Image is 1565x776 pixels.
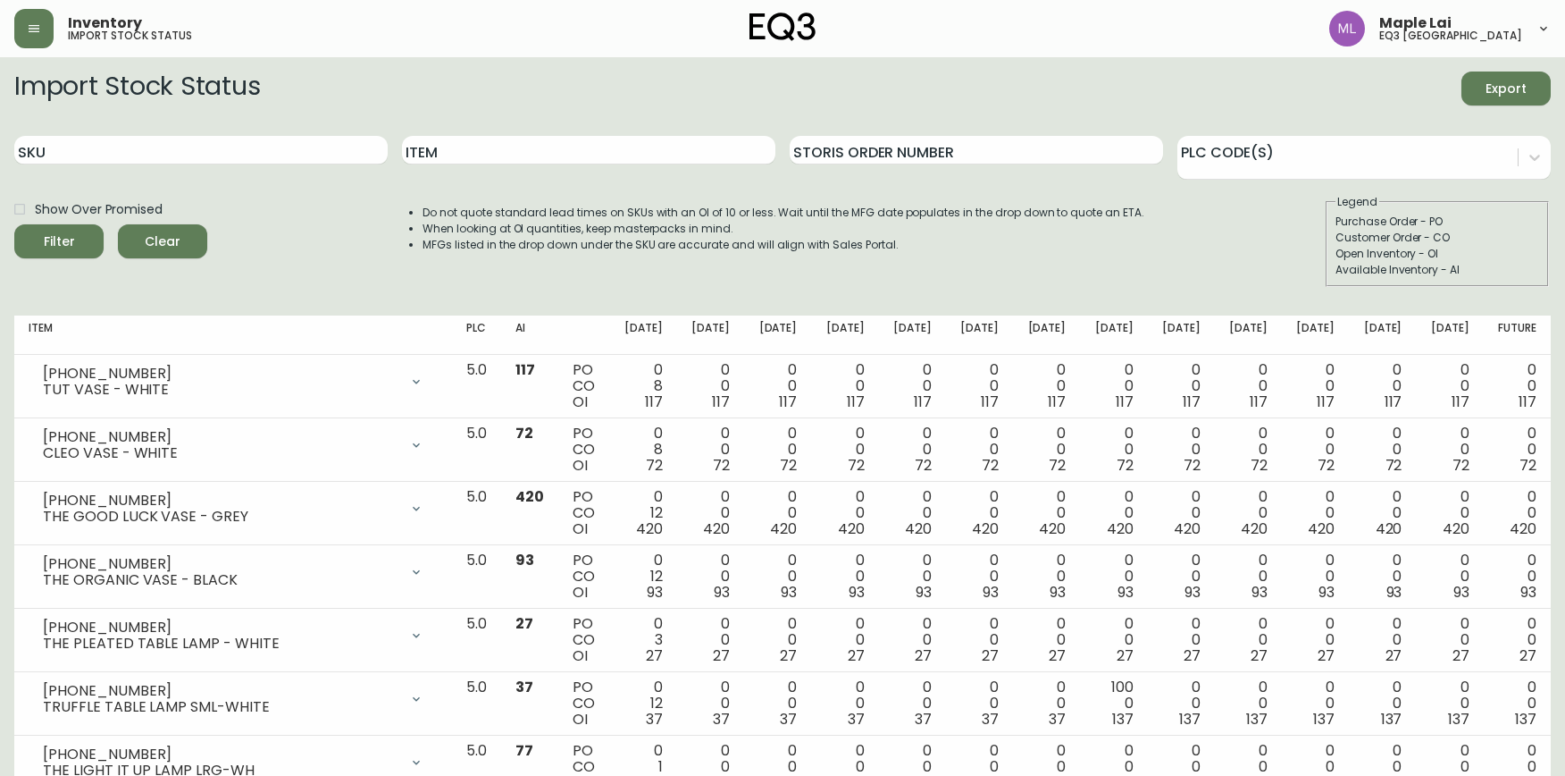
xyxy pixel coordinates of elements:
span: 93 [1117,582,1134,603]
div: 0 0 [1430,552,1469,601]
span: OI [573,645,588,666]
div: 0 0 [691,679,730,728]
div: 0 0 [960,362,999,410]
span: 117 [1519,392,1536,412]
div: 0 0 [1430,616,1469,664]
span: 37 [646,709,663,730]
span: 72 [848,455,865,476]
th: [DATE] [1080,316,1147,355]
span: 27 [915,645,932,666]
div: 0 0 [893,489,932,537]
span: 93 [1520,582,1536,603]
span: Clear [132,231,193,253]
div: PO CO [573,679,595,728]
span: 117 [1385,392,1402,412]
div: [PHONE_NUMBER] [43,620,398,636]
th: [DATE] [677,316,744,355]
div: 0 0 [691,552,730,601]
span: 27 [1049,645,1066,666]
div: PO CO [573,426,595,474]
div: 0 0 [1498,489,1536,537]
div: 0 0 [1229,552,1268,601]
div: 0 0 [1229,426,1268,474]
td: 5.0 [452,609,501,672]
span: 27 [1519,645,1536,666]
div: 0 0 [1162,426,1201,474]
div: 0 0 [825,426,864,474]
div: THE PLEATED TABLE LAMP - WHITE [43,636,398,652]
div: 0 0 [825,616,864,664]
span: 37 [515,677,533,697]
span: 27 [1184,645,1201,666]
th: [DATE] [744,316,811,355]
th: [DATE] [1282,316,1349,355]
span: 117 [645,392,663,412]
div: [PHONE_NUMBER]TUT VASE - WHITE [29,362,438,401]
h2: Import Stock Status [14,72,260,105]
div: 0 0 [825,362,864,410]
span: 420 [1241,519,1268,539]
div: 0 8 [624,426,663,474]
span: OI [573,519,588,539]
span: 72 [1452,455,1469,476]
span: OI [573,455,588,476]
span: 93 [714,582,730,603]
div: 0 0 [1363,552,1402,601]
div: CLEO VASE - WHITE [43,445,398,461]
span: 27 [1318,645,1335,666]
div: 0 0 [893,616,932,664]
div: Available Inventory - AI [1335,262,1539,278]
div: 0 0 [691,362,730,410]
button: Export [1461,72,1551,105]
span: 72 [1318,455,1335,476]
span: 420 [1376,519,1402,539]
td: 5.0 [452,418,501,482]
span: 27 [1385,645,1402,666]
button: Filter [14,224,104,258]
div: 0 0 [1363,426,1402,474]
span: 93 [1184,582,1201,603]
th: [DATE] [610,316,677,355]
span: 77 [515,740,533,761]
div: 0 12 [624,679,663,728]
div: 0 0 [960,679,999,728]
div: 0 0 [1363,489,1402,537]
button: Clear [118,224,207,258]
div: 0 0 [1229,489,1268,537]
span: 420 [905,519,932,539]
td: 5.0 [452,355,501,418]
div: 0 8 [624,362,663,410]
div: 0 0 [1162,616,1201,664]
div: 0 0 [1498,362,1536,410]
div: 0 0 [691,489,730,537]
div: [PHONE_NUMBER] [43,556,398,572]
span: 137 [1515,709,1536,730]
div: [PHONE_NUMBER]THE GOOD LUCK VASE - GREY [29,489,438,528]
span: 137 [1112,709,1134,730]
img: 61e28cffcf8cc9f4e300d877dd684943 [1329,11,1365,46]
div: 0 12 [624,489,663,537]
th: [DATE] [1148,316,1215,355]
span: 72 [713,455,730,476]
th: [DATE] [1349,316,1416,355]
span: 72 [982,455,999,476]
span: 93 [1318,582,1335,603]
span: 137 [1246,709,1268,730]
span: 93 [849,582,865,603]
span: 117 [712,392,730,412]
div: 0 0 [1094,426,1133,474]
div: 0 0 [893,552,932,601]
div: 0 0 [893,362,932,410]
div: 0 0 [960,552,999,601]
span: 27 [1251,645,1268,666]
span: 93 [1050,582,1066,603]
span: 27 [780,645,797,666]
div: 0 0 [1162,362,1201,410]
span: 72 [1049,455,1066,476]
th: AI [501,316,558,355]
span: 420 [1308,519,1335,539]
th: PLC [452,316,501,355]
span: 37 [982,709,999,730]
h5: eq3 [GEOGRAPHIC_DATA] [1379,30,1522,41]
span: 72 [1117,455,1134,476]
